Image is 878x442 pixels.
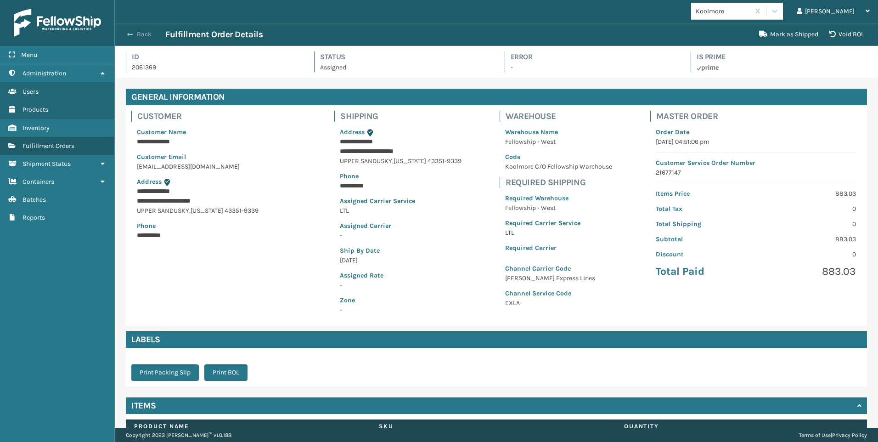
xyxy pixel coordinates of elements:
button: Back [123,30,165,39]
span: Fulfillment Orders [23,142,74,150]
span: UPPER SANDUSKY [137,207,189,215]
p: Zone [340,295,462,305]
p: [EMAIL_ADDRESS][DOMAIN_NAME] [137,162,297,171]
p: EXLA [505,298,612,308]
h4: Customer [137,111,302,122]
p: Discount [656,249,750,259]
p: Phone [340,171,462,181]
span: - [340,295,462,314]
p: 883.03 [761,265,856,278]
p: LTL [340,206,462,215]
p: Assigned [320,62,488,72]
span: Menu [21,51,37,59]
span: Reports [23,214,45,221]
span: Containers [23,178,54,186]
i: Mark as Shipped [759,31,767,37]
span: Users [23,88,39,96]
a: Privacy Policy [832,432,867,438]
p: Channel Service Code [505,289,612,298]
span: , [392,157,394,165]
p: 883.03 [761,189,856,198]
p: Customer Name [137,127,297,137]
p: Assigned Carrier [340,221,462,231]
h3: Fulfillment Order Details [165,29,263,40]
p: Ship By Date [340,246,462,255]
p: - [340,231,462,240]
p: [DATE] 04:51:06 pm [656,137,856,147]
p: Total Paid [656,265,750,278]
span: Batches [23,196,46,204]
p: Koolmore C/O Fellowship Warehouse [505,162,612,171]
p: Copyright 2023 [PERSON_NAME]™ v 1.0.188 [126,428,231,442]
p: Warehouse Name [505,127,612,137]
h4: Warehouse [506,111,618,122]
p: 883.03 [761,234,856,244]
p: 0 [761,219,856,229]
p: Order Date [656,127,856,137]
p: [PERSON_NAME] Express Lines [505,273,612,283]
p: Code [505,152,612,162]
p: Fellowship - West [505,137,612,147]
p: 0 [761,249,856,259]
span: [US_STATE] [394,157,426,165]
p: 0 [761,204,856,214]
a: Terms of Use [799,432,831,438]
p: Required Carrier Service [505,218,612,228]
h4: General Information [126,89,867,105]
p: Subtotal [656,234,750,244]
p: - [511,62,674,72]
p: 2061369 [132,62,298,72]
p: Required Warehouse [505,193,612,203]
h4: Shipping [340,111,467,122]
h4: Is Prime [697,51,867,62]
button: Void BOL [824,25,870,44]
span: , [189,207,191,215]
div: | [799,428,867,442]
p: Phone [137,221,297,231]
span: UPPER SANDUSKY [340,157,392,165]
i: VOIDBOL [829,31,836,37]
p: Items Price [656,189,750,198]
h4: Items [131,400,156,411]
div: Koolmore [696,6,750,16]
span: Products [23,106,48,113]
p: LTL [505,228,612,238]
h4: Id [132,51,298,62]
p: - [340,280,462,290]
p: 21677147 [656,168,856,177]
h4: Status [320,51,488,62]
p: Fellowship - West [505,203,612,213]
p: Customer Email [137,152,297,162]
h4: Labels [126,331,867,348]
p: Customer Service Order Number [656,158,856,168]
img: logo [14,9,101,37]
span: Shipment Status [23,160,71,168]
span: Inventory [23,124,50,132]
label: SKU [379,422,607,431]
span: Address [137,178,162,186]
h4: Master Order [656,111,861,122]
button: Print BOL [204,364,248,381]
label: Quantity [624,422,852,431]
p: Total Tax [656,204,750,214]
span: 43351-9339 [225,207,259,215]
button: Mark as Shipped [754,25,824,44]
p: Required Carrier [505,243,612,253]
h4: Error [511,51,674,62]
p: Assigned Rate [340,271,462,280]
span: [US_STATE] [191,207,223,215]
p: Total Shipping [656,219,750,229]
h4: Required Shipping [506,177,618,188]
p: Channel Carrier Code [505,264,612,273]
span: 43351-9339 [428,157,462,165]
span: Address [340,128,365,136]
span: Administration [23,69,66,77]
p: [DATE] [340,255,462,265]
p: Assigned Carrier Service [340,196,462,206]
label: Product Name [134,422,362,431]
button: Print Packing Slip [131,364,199,381]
